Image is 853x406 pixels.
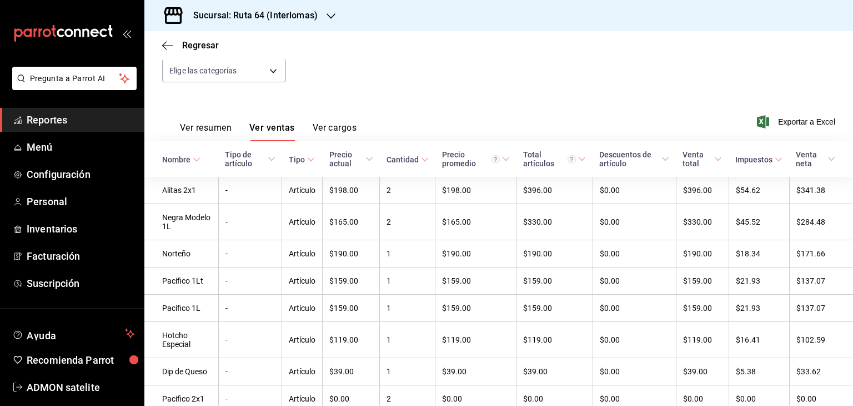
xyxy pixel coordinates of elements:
td: Artículo [282,295,323,322]
td: $54.62 [729,177,789,204]
td: $159.00 [323,295,380,322]
td: - [218,295,282,322]
span: Regresar [182,40,219,51]
td: Artículo [282,322,323,358]
td: 1 [380,358,435,385]
td: $341.38 [789,177,853,204]
td: $190.00 [323,240,380,268]
td: 1 [380,240,435,268]
span: Configuración [27,167,135,182]
td: $330.00 [516,204,593,240]
td: $0.00 [593,322,676,358]
td: 1 [380,322,435,358]
span: Tipo de artículo [225,150,275,168]
td: $5.38 [729,358,789,385]
span: Elige las categorías [169,65,237,76]
td: $159.00 [435,295,516,322]
span: Venta neta [796,150,835,168]
h3: Sucursal: Ruta 64 (Interlomas) [184,9,318,22]
td: $39.00 [435,358,516,385]
div: Tipo [289,155,305,164]
td: - [218,204,282,240]
div: Venta total [683,150,712,168]
td: $0.00 [593,240,676,268]
td: $39.00 [323,358,380,385]
div: Impuestos [735,155,772,164]
span: Descuentos de artículo [599,150,669,168]
td: $21.93 [729,295,789,322]
div: Precio actual [329,150,363,168]
td: $0.00 [593,177,676,204]
button: Ver resumen [180,122,232,141]
td: 1 [380,295,435,322]
span: Menú [27,140,135,155]
td: Artículo [282,204,323,240]
td: $159.00 [435,268,516,295]
button: Ver ventas [249,122,295,141]
span: Total artículos [523,150,586,168]
span: Facturación [27,249,135,264]
td: $119.00 [676,322,729,358]
td: 1 [380,268,435,295]
button: Regresar [162,40,219,51]
span: Cantidad [387,155,429,164]
td: $165.00 [435,204,516,240]
div: Descuentos de artículo [599,150,659,168]
div: Precio promedio [442,150,500,168]
td: $396.00 [516,177,593,204]
td: $159.00 [516,268,593,295]
td: $198.00 [323,177,380,204]
td: - [218,240,282,268]
span: Personal [27,194,135,209]
td: $0.00 [593,295,676,322]
td: $119.00 [516,322,593,358]
td: $102.59 [789,322,853,358]
td: Alitas 2x1 [144,177,218,204]
span: Precio actual [329,150,373,168]
td: $198.00 [435,177,516,204]
td: Artículo [282,177,323,204]
td: 2 [380,204,435,240]
td: $284.48 [789,204,853,240]
span: Nombre [162,155,200,164]
td: $39.00 [516,358,593,385]
td: $16.41 [729,322,789,358]
button: open_drawer_menu [122,29,131,38]
span: Suscripción [27,276,135,291]
button: Exportar a Excel [759,115,835,128]
td: $45.52 [729,204,789,240]
span: Venta total [683,150,722,168]
td: 2 [380,177,435,204]
span: Pregunta a Parrot AI [30,73,119,85]
svg: Precio promedio = Total artículos / cantidad [491,155,500,164]
td: $119.00 [435,322,516,358]
td: - [218,322,282,358]
span: ADMON satelite [27,380,135,395]
td: Hotcho Especial [144,322,218,358]
td: $396.00 [676,177,729,204]
td: $0.00 [593,204,676,240]
span: Inventarios [27,221,135,236]
td: - [218,358,282,385]
td: $330.00 [676,204,729,240]
span: Recomienda Parrot [27,353,135,368]
div: Nombre [162,155,190,164]
td: $0.00 [593,268,676,295]
td: Pacifico 1L [144,295,218,322]
td: $159.00 [676,268,729,295]
td: $137.07 [789,295,853,322]
td: $190.00 [516,240,593,268]
span: Ayuda [27,327,121,340]
td: $18.34 [729,240,789,268]
td: $171.66 [789,240,853,268]
span: Impuestos [735,155,782,164]
td: $159.00 [676,295,729,322]
td: Dip de Queso [144,358,218,385]
td: $119.00 [323,322,380,358]
td: Artículo [282,268,323,295]
span: Tipo [289,155,315,164]
td: $165.00 [323,204,380,240]
a: Pregunta a Parrot AI [8,81,137,92]
td: Pacifico 1Lt [144,268,218,295]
